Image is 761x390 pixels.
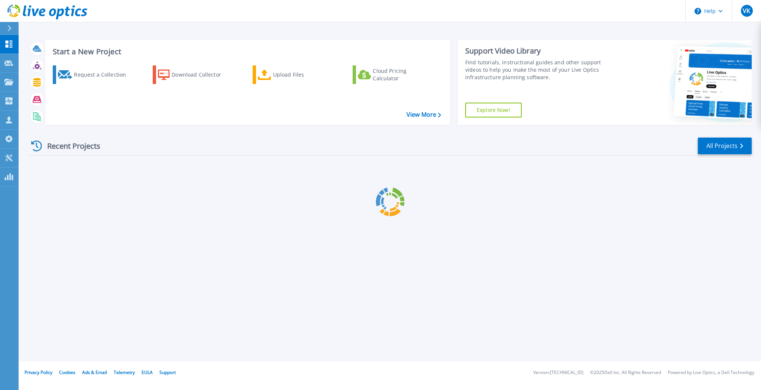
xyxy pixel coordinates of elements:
[59,369,75,376] a: Cookies
[698,138,752,154] a: All Projects
[74,67,133,82] div: Request a Collection
[407,111,441,118] a: View More
[82,369,107,376] a: Ads & Email
[172,67,231,82] div: Download Collector
[253,65,336,84] a: Upload Files
[114,369,135,376] a: Telemetry
[668,370,754,375] li: Powered by Live Optics, a Dell Technology
[465,103,522,117] a: Explore Now!
[142,369,153,376] a: EULA
[29,137,110,155] div: Recent Projects
[533,370,583,375] li: Version: [TECHNICAL_ID]
[353,65,435,84] a: Cloud Pricing Calculator
[53,48,441,56] h3: Start a New Project
[465,59,616,81] div: Find tutorials, instructional guides and other support videos to help you make the most of your L...
[153,65,236,84] a: Download Collector
[590,370,661,375] li: © 2025 Dell Inc. All Rights Reserved
[273,67,333,82] div: Upload Files
[159,369,176,376] a: Support
[465,46,616,56] div: Support Video Library
[743,8,750,14] span: VK
[53,65,136,84] a: Request a Collection
[25,369,52,376] a: Privacy Policy
[373,67,432,82] div: Cloud Pricing Calculator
